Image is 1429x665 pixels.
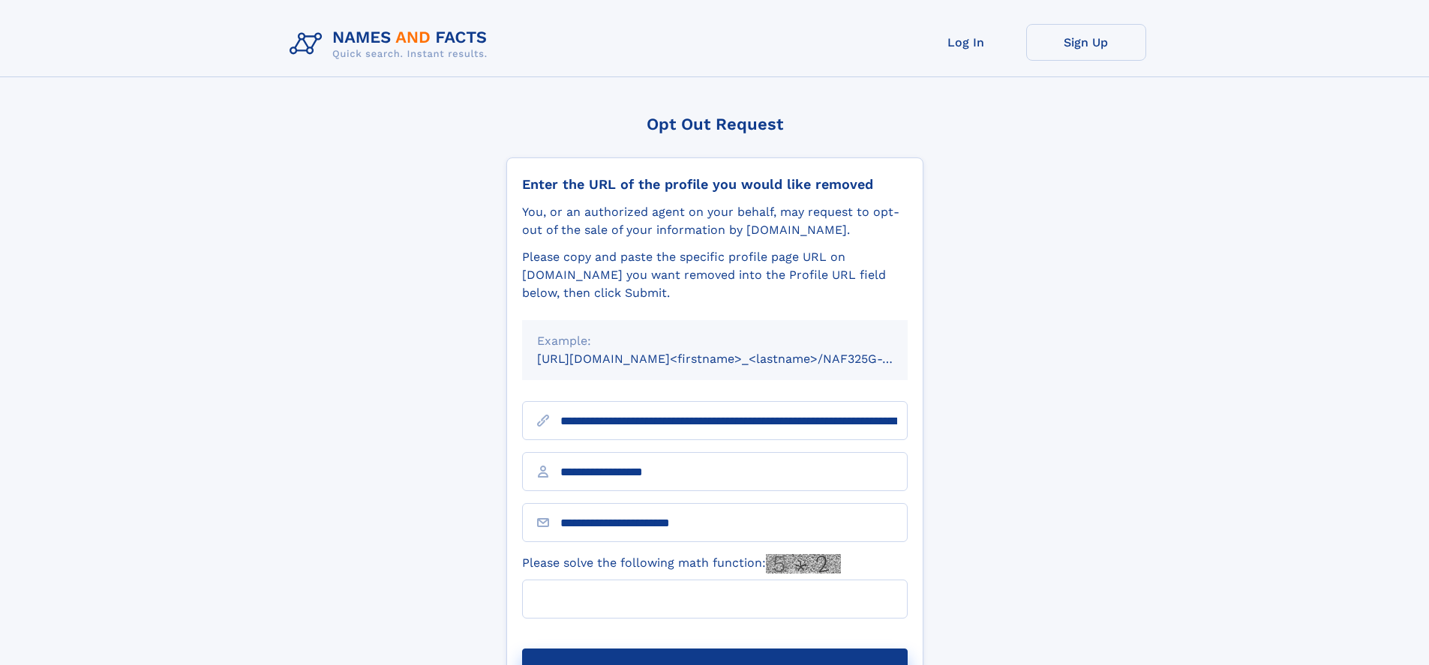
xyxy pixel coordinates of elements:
small: [URL][DOMAIN_NAME]<firstname>_<lastname>/NAF325G-xxxxxxxx [537,352,936,366]
div: Opt Out Request [506,115,923,133]
img: Logo Names and Facts [284,24,500,64]
label: Please solve the following math function: [522,554,841,574]
a: Sign Up [1026,24,1146,61]
a: Log In [906,24,1026,61]
div: Please copy and paste the specific profile page URL on [DOMAIN_NAME] you want removed into the Pr... [522,248,908,302]
div: Example: [537,332,893,350]
div: You, or an authorized agent on your behalf, may request to opt-out of the sale of your informatio... [522,203,908,239]
div: Enter the URL of the profile you would like removed [522,176,908,193]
